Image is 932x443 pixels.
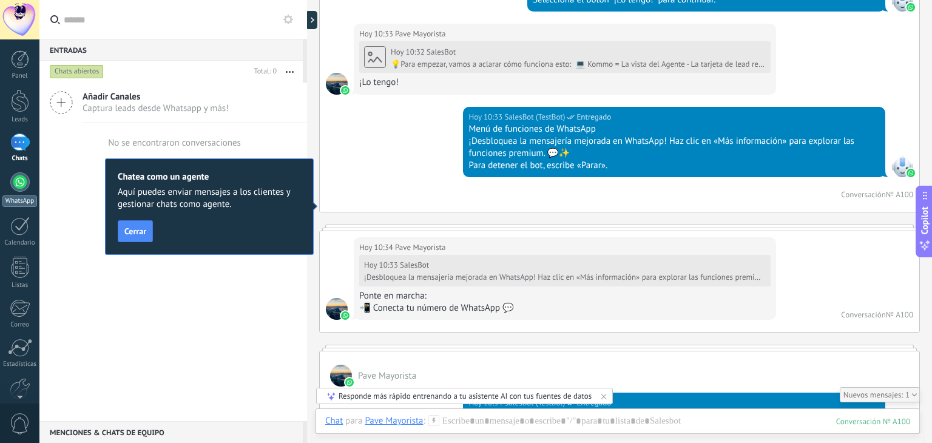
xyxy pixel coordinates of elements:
img: waba.svg [341,311,349,320]
span: SalesBot [427,47,456,57]
div: Menú de funciones de WhatsApp [468,123,880,135]
div: Hoy 10:32 [391,47,427,57]
div: Estadísticas [2,360,38,368]
div: Correo [2,321,38,329]
button: Más [277,61,303,83]
div: Pave Mayorista [365,415,423,426]
div: Responde más rápido entrenando a tu asistente AI con tus fuentes de datos [339,391,592,401]
img: waba.svg [907,3,915,12]
span: SalesBot [891,155,913,177]
div: Conversación [841,189,886,200]
img: waba.svg [341,86,349,95]
div: № A100 [886,189,913,200]
div: Calendario [2,239,38,247]
button: Cerrar [118,220,153,242]
div: No se encontraron conversaciones [108,137,241,149]
div: Hoy 10:34 [359,242,395,254]
div: Chats abiertos [50,64,104,79]
div: WhatsApp [2,195,37,207]
div: Ponte en marcha: [359,290,771,302]
span: Cerrar [124,227,146,235]
div: Hoy 10:33 [359,28,395,40]
div: Leads [2,116,38,124]
span: Copilot [919,207,931,235]
div: Total: 0 [249,66,277,78]
span: Añadir Canales [83,91,229,103]
div: 100 [836,416,910,427]
div: Chats [2,155,38,163]
div: ¡Desbloquea la mensajería mejorada en WhatsApp! Haz clic en «Más información» para explorar las f... [468,135,880,160]
div: Conversación [841,309,886,320]
img: waba.svg [345,378,354,387]
span: Pave Mayorista [330,365,352,387]
div: Entradas [39,39,303,61]
div: ¡Desbloquea la mensajería mejorada en WhatsApp! Haz clic en «Más información» para explorar las f... [364,272,763,282]
div: Listas [2,282,38,289]
span: para [345,415,362,427]
div: Panel [2,72,38,80]
div: 📲 Conecta tu número de WhatsApp 💬 [359,302,771,314]
span: SalesBot (TestBot) [504,111,565,123]
div: Menciones & Chats de equipo [39,421,303,443]
span: Captura leads desde Whatsapp y más! [83,103,229,114]
img: waba.svg [907,169,915,177]
span: Entregado [576,111,611,123]
span: Pave Mayorista [358,370,416,382]
span: Pave Mayorista [395,242,445,254]
span: Pave Mayorista [395,28,445,40]
div: Mostrar [305,11,317,29]
div: Para detener el bot, escribe «Parar». [468,160,880,172]
div: ¡Lo tengo! [359,76,771,89]
div: Hoy 10:33 [364,260,400,270]
span: SalesBot [400,260,429,270]
h2: Chatea como un agente [118,171,301,183]
div: 1 [840,387,920,402]
span: Pave Mayorista [326,298,348,320]
span: : [424,415,425,427]
div: 💡Para empezar, vamos a aclarar cómo funciona esto: 💻 Kommo = La vista del Agente - La tarjeta de ... [391,59,766,69]
div: Hoy 10:33 [468,111,504,123]
span: Aquí puedes enviar mensajes a los clientes y gestionar chats como agente. [118,186,301,211]
span: Pave Mayorista [326,73,348,95]
div: № A100 [886,309,913,320]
